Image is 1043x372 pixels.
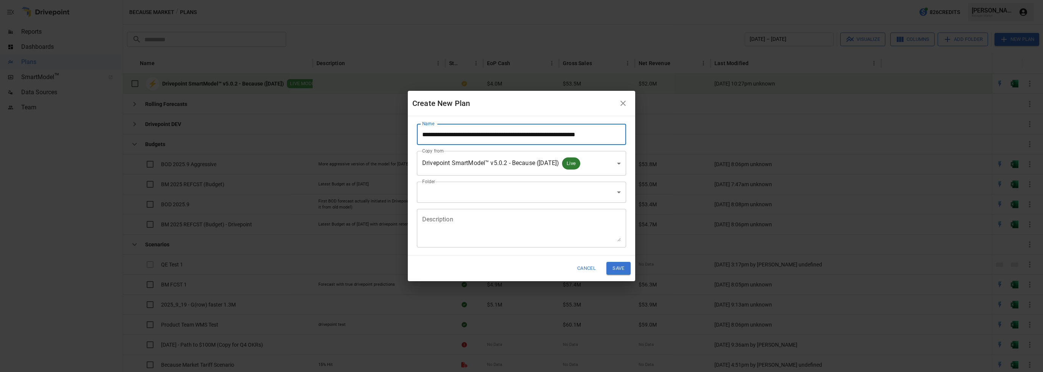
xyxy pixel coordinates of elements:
[422,148,444,154] label: Copy from
[572,262,601,274] button: Cancel
[422,178,435,185] label: Folder
[562,159,580,168] span: Live
[422,159,559,167] span: Drivepoint SmartModel™ v5.0.2 - Because ([DATE])
[606,262,631,274] button: Save
[412,97,615,109] div: Create New Plan
[422,120,434,127] label: Name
